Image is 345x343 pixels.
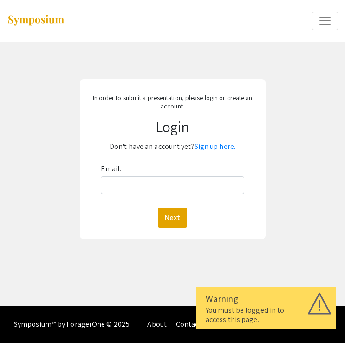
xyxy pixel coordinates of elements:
[14,306,130,343] div: Symposium™ by ForagerOne © 2025
[206,292,326,306] div: Warning
[195,141,235,151] a: Sign up here.
[206,306,326,324] div: You must be logged in to access this page.
[83,94,262,110] p: In order to submit a presentation, please login or create an account.
[83,139,262,154] p: Don't have an account yet?
[7,14,65,27] img: Symposium by ForagerOne
[101,161,121,176] label: Email:
[176,319,211,329] a: Contact Us
[147,319,167,329] a: About
[158,208,187,228] button: Next
[312,12,338,30] button: Expand or Collapse Menu
[83,118,262,135] h1: Login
